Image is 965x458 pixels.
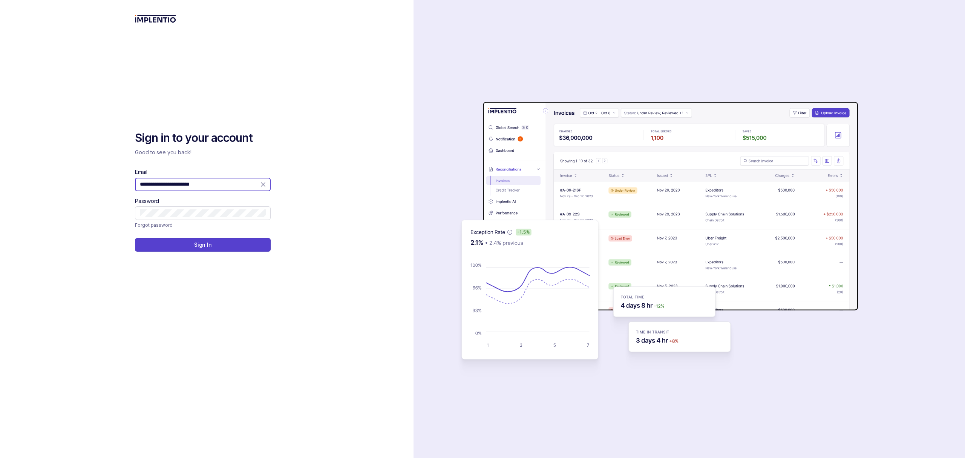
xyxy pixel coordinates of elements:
[135,221,172,229] a: Link Forgot password
[135,197,159,205] label: Password
[435,78,861,380] img: signin-background.svg
[135,168,147,176] label: Email
[135,221,172,229] p: Forgot password
[194,241,212,249] p: Sign In
[135,131,271,146] h2: Sign in to your account
[135,238,271,252] button: Sign In
[135,149,271,156] p: Good to see you back!
[135,15,176,23] img: logo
